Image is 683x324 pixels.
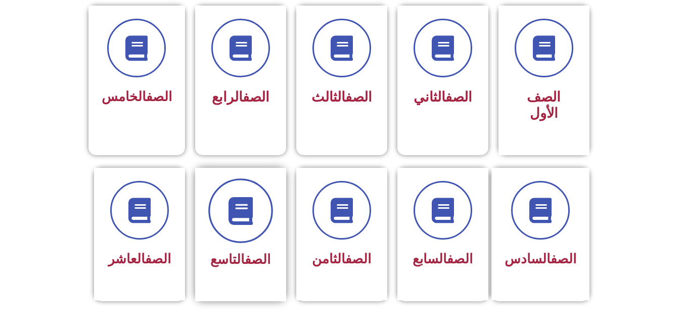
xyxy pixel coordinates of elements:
a: الصف [146,89,172,104]
span: السابع [413,251,473,266]
a: الصف [447,251,473,266]
span: الخامس [102,89,172,104]
a: الصف [445,89,472,105]
a: الصف [245,252,270,267]
span: الثامن [312,251,371,266]
a: الصف [345,251,371,266]
span: الصف الأول [527,89,561,121]
span: العاشر [108,251,171,266]
span: الثاني [414,89,472,105]
a: الصف [551,251,576,266]
span: السادس [505,251,576,266]
a: الصف [345,89,372,105]
span: التاسع [210,252,270,267]
a: الصف [243,89,269,105]
a: الصف [145,251,171,266]
span: الثالث [311,89,372,105]
span: الرابع [212,89,269,105]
